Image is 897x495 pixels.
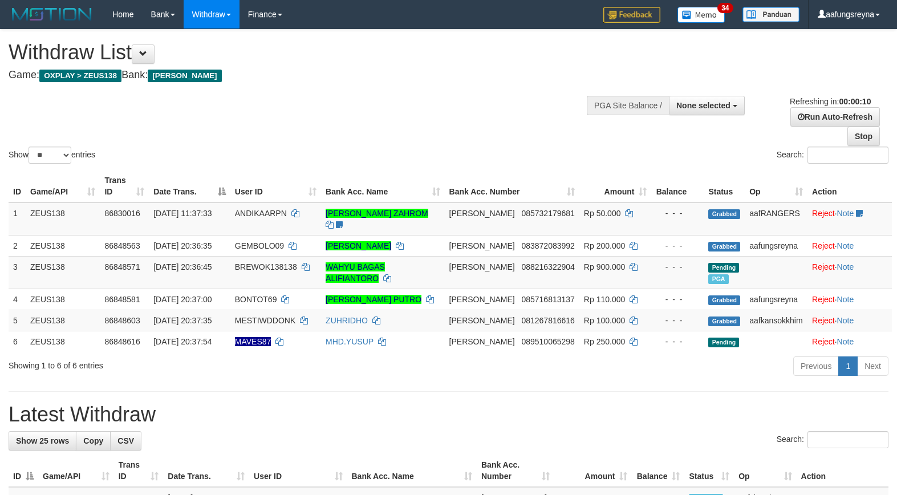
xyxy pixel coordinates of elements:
[837,262,854,271] a: Note
[9,170,26,202] th: ID
[521,262,574,271] span: Copy 088216322904 to clipboard
[9,147,95,164] label: Show entries
[807,170,892,202] th: Action
[847,127,880,146] a: Stop
[153,316,212,325] span: [DATE] 20:37:35
[326,209,428,218] a: [PERSON_NAME] ZAHROM
[26,170,100,202] th: Game/API: activate to sort column ascending
[807,256,892,289] td: ·
[16,436,69,445] span: Show 25 rows
[449,241,515,250] span: [PERSON_NAME]
[477,455,554,487] th: Bank Acc. Number: activate to sort column ascending
[807,431,888,448] input: Search:
[579,170,652,202] th: Amount: activate to sort column ascending
[9,355,365,371] div: Showing 1 to 6 of 6 entries
[669,96,745,115] button: None selected
[153,337,212,346] span: [DATE] 20:37:54
[793,356,839,376] a: Previous
[584,337,625,346] span: Rp 250.000
[9,41,587,64] h1: Withdraw List
[790,107,880,127] a: Run Auto-Refresh
[777,431,888,448] label: Search:
[449,262,515,271] span: [PERSON_NAME]
[117,436,134,445] span: CSV
[230,170,321,202] th: User ID: activate to sort column ascending
[326,316,368,325] a: ZUHRIDHO
[26,289,100,310] td: ZEUS138
[235,337,271,346] span: Nama rekening ada tanda titik/strip, harap diedit
[837,241,854,250] a: Note
[83,436,103,445] span: Copy
[812,262,835,271] a: Reject
[677,7,725,23] img: Button%20Memo.svg
[326,241,391,250] a: [PERSON_NAME]
[449,337,515,346] span: [PERSON_NAME]
[9,331,26,352] td: 6
[9,256,26,289] td: 3
[838,356,858,376] a: 1
[807,147,888,164] input: Search:
[584,295,625,304] span: Rp 110.000
[584,316,625,325] span: Rp 100.000
[745,170,807,202] th: Op: activate to sort column ascending
[603,7,660,23] img: Feedback.jpg
[837,295,854,304] a: Note
[153,295,212,304] span: [DATE] 20:37:00
[812,241,835,250] a: Reject
[26,235,100,256] td: ZEUS138
[110,431,141,451] a: CSV
[587,96,669,115] div: PGA Site Balance /
[708,338,739,347] span: Pending
[104,337,140,346] span: 86848616
[449,316,515,325] span: [PERSON_NAME]
[708,263,739,273] span: Pending
[9,289,26,310] td: 4
[326,337,374,346] a: MHD.YUSUP
[656,315,699,326] div: - - -
[235,295,277,304] span: BONTOT69
[9,70,587,81] h4: Game: Bank:
[153,241,212,250] span: [DATE] 20:36:35
[656,261,699,273] div: - - -
[521,337,574,346] span: Copy 089510065298 to clipboard
[9,310,26,331] td: 5
[521,316,574,325] span: Copy 081267816616 to clipboard
[153,262,212,271] span: [DATE] 20:36:45
[235,209,287,218] span: ANDIKAARPN
[742,7,799,22] img: panduan.png
[656,240,699,251] div: - - -
[839,97,871,106] strong: 00:00:10
[148,70,221,82] span: [PERSON_NAME]
[807,310,892,331] td: ·
[114,455,164,487] th: Trans ID: activate to sort column ascending
[790,97,871,106] span: Refreshing in:
[104,295,140,304] span: 86848581
[29,147,71,164] select: Showentries
[235,316,296,325] span: MESTIWDDONK
[734,455,796,487] th: Op: activate to sort column ascending
[149,170,230,202] th: Date Trans.: activate to sort column descending
[857,356,888,376] a: Next
[837,209,854,218] a: Note
[708,295,740,305] span: Grabbed
[521,241,574,250] span: Copy 083872083992 to clipboard
[326,262,385,283] a: WAHYU BAGAS ALIFIANTORO
[521,209,574,218] span: Copy 085732179681 to clipboard
[812,209,835,218] a: Reject
[9,235,26,256] td: 2
[812,337,835,346] a: Reject
[651,170,704,202] th: Balance
[745,235,807,256] td: aafungsreyna
[708,274,728,284] span: Marked by aafkaynarin
[837,316,854,325] a: Note
[807,202,892,236] td: ·
[100,170,149,202] th: Trans ID: activate to sort column ascending
[104,209,140,218] span: 86830016
[235,241,284,250] span: GEMBOLO09
[445,170,579,202] th: Bank Acc. Number: activate to sort column ascending
[26,331,100,352] td: ZEUS138
[38,455,114,487] th: Game/API: activate to sort column ascending
[745,289,807,310] td: aafungsreyna
[321,170,445,202] th: Bank Acc. Name: activate to sort column ascending
[632,455,684,487] th: Balance: activate to sort column ascending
